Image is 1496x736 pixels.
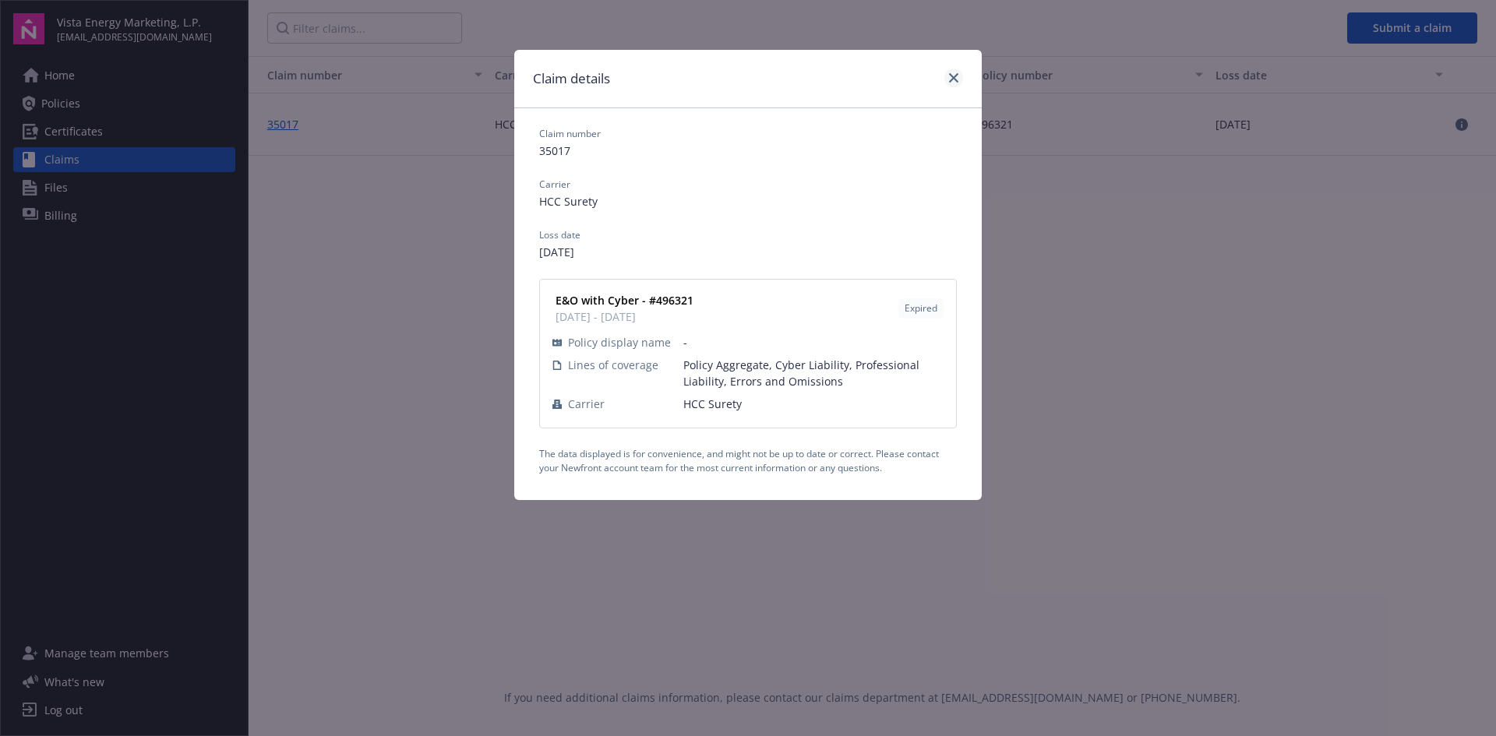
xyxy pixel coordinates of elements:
span: The data displayed is for convenience, and might not be up to date or correct. Please contact you... [539,447,957,475]
span: - [683,334,944,350]
span: Policy Aggregate, Cyber Liability, Professional Liability, Errors and Omissions [683,357,944,389]
span: HCC Surety [539,193,957,210]
div: Loss date [539,228,580,242]
div: Carrier [539,178,570,192]
span: Expired [905,301,937,315]
span: Lines of coverage [568,357,658,373]
span: Carrier [568,396,605,412]
h1: Claim details [533,69,610,89]
a: close [944,69,963,87]
div: Claim number [539,127,601,141]
span: [DATE] [539,244,957,260]
span: 35017 [539,143,957,159]
span: Policy display name [568,334,671,350]
span: [DATE] - [DATE] [556,308,693,325]
span: HCC Surety [683,396,944,412]
strong: E&O with Cyber - #496321 [556,293,693,308]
